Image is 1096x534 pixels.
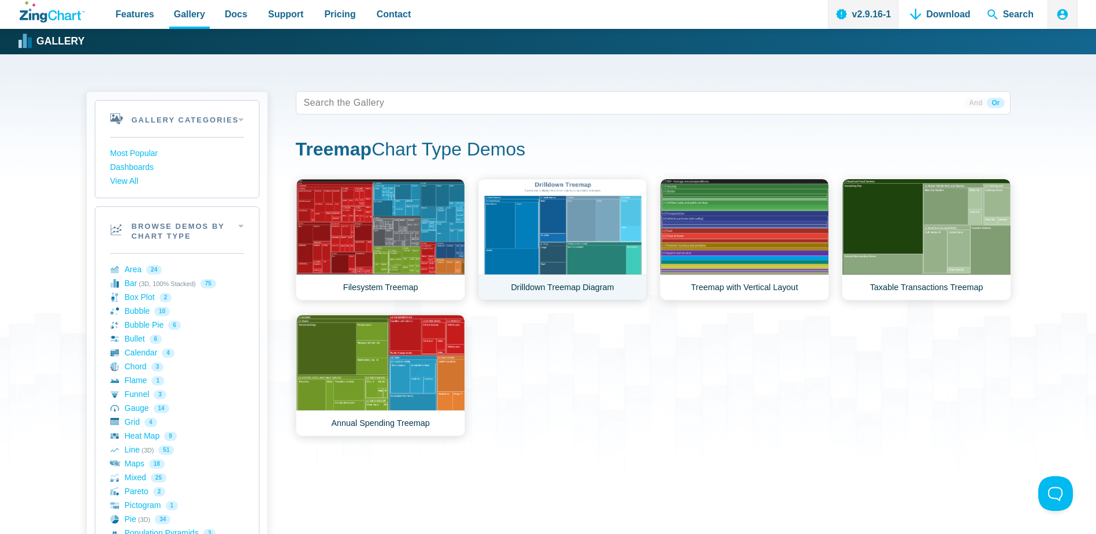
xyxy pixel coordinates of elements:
[110,147,244,161] a: Most Popular
[95,207,259,253] h2: Browse Demos By Chart Type
[842,179,1011,301] a: Taxable Transactions Treemap
[296,138,1010,164] h1: Chart Type Demos
[36,36,84,47] strong: Gallery
[987,98,1004,108] span: Or
[1038,476,1073,511] iframe: Toggle Customer Support
[116,6,154,22] span: Features
[296,314,465,436] a: Annual Spending Treemap
[268,6,303,22] span: Support
[478,179,647,301] a: Drilldown Treemap Diagram
[377,6,411,22] span: Contact
[296,179,465,301] a: Filesystem Treemap
[324,6,355,22] span: Pricing
[964,98,987,108] span: And
[20,1,85,23] a: ZingChart Logo. Click to return to the homepage
[225,6,247,22] span: Docs
[660,179,829,301] a: Treemap with Vertical Layout
[20,33,84,50] a: Gallery
[110,175,244,188] a: View All
[95,101,259,137] h2: Gallery Categories
[174,6,205,22] span: Gallery
[110,161,244,175] a: Dashboards
[296,139,372,160] strong: Treemap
